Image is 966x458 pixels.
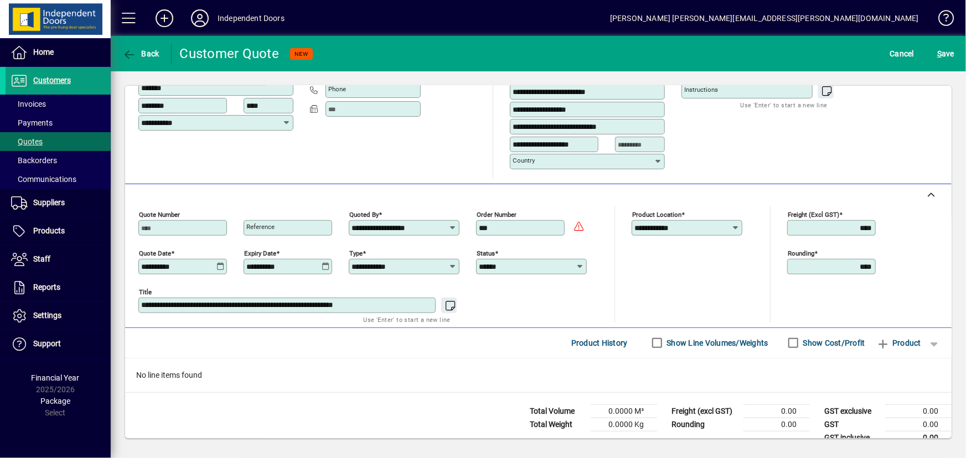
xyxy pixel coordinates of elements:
[819,404,885,418] td: GST exclusive
[33,254,50,263] span: Staff
[885,431,952,445] td: 0.00
[182,8,218,28] button: Profile
[33,76,71,85] span: Customers
[6,95,111,113] a: Invoices
[819,431,885,445] td: GST inclusive
[801,337,865,348] label: Show Cost/Profit
[125,358,952,392] div: No line items found
[32,373,80,382] span: Financial Year
[139,249,171,257] mat-label: Quote date
[349,210,379,218] mat-label: Quoted by
[295,50,308,58] span: NEW
[524,418,591,431] td: Total Weight
[120,44,162,64] button: Back
[6,330,111,358] a: Support
[6,246,111,273] a: Staff
[885,404,952,418] td: 0.00
[632,210,681,218] mat-label: Product location
[11,175,76,184] span: Communications
[33,226,65,235] span: Products
[610,9,919,27] div: [PERSON_NAME] [PERSON_NAME][EMAIL_ADDRESS][PERSON_NAME][DOMAIN_NAME]
[11,118,53,127] span: Payments
[218,9,285,27] div: Independent Doors
[6,217,111,245] a: Products
[591,418,657,431] td: 0.0000 Kg
[887,44,917,64] button: Cancel
[33,311,61,320] span: Settings
[741,98,828,111] mat-hint: Use 'Enter' to start a new line
[349,249,363,257] mat-label: Type
[11,100,46,108] span: Invoices
[6,302,111,330] a: Settings
[788,210,839,218] mat-label: Freight (excl GST)
[665,337,768,348] label: Show Line Volumes/Weights
[6,132,111,151] a: Quotes
[937,49,942,58] span: S
[139,210,180,218] mat-label: Quote number
[33,48,54,56] span: Home
[571,334,628,352] span: Product History
[666,418,743,431] td: Rounding
[890,45,915,63] span: Cancel
[819,418,885,431] td: GST
[246,223,275,231] mat-label: Reference
[6,39,111,66] a: Home
[934,44,957,64] button: Save
[477,249,495,257] mat-label: Status
[111,44,172,64] app-page-header-button: Back
[33,283,60,292] span: Reports
[876,334,921,352] span: Product
[930,2,952,38] a: Knowledge Base
[147,8,182,28] button: Add
[885,418,952,431] td: 0.00
[477,210,516,218] mat-label: Order number
[11,137,43,146] span: Quotes
[743,404,810,418] td: 0.00
[524,404,591,418] td: Total Volume
[139,288,152,295] mat-label: Title
[6,170,111,189] a: Communications
[666,404,743,418] td: Freight (excl GST)
[180,45,280,63] div: Customer Quote
[6,189,111,217] a: Suppliers
[513,157,535,164] mat-label: Country
[567,333,632,353] button: Product History
[6,151,111,170] a: Backorders
[33,198,65,207] span: Suppliers
[591,404,657,418] td: 0.0000 M³
[684,86,718,93] mat-label: Instructions
[743,418,810,431] td: 0.00
[871,333,927,353] button: Product
[937,45,954,63] span: ave
[788,249,814,257] mat-label: Rounding
[33,339,61,348] span: Support
[11,156,57,165] span: Backorders
[364,313,451,326] mat-hint: Use 'Enter' to start a new line
[40,397,70,405] span: Package
[244,249,276,257] mat-label: Expiry date
[6,113,111,132] a: Payments
[328,85,346,93] mat-label: Phone
[6,274,111,301] a: Reports
[122,49,159,58] span: Back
